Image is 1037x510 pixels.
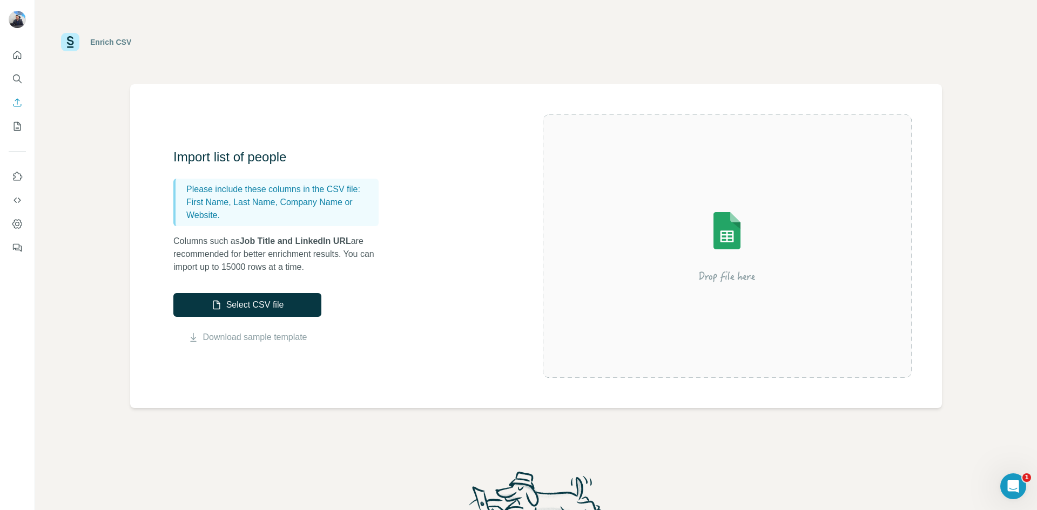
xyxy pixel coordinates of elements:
img: Avatar [9,11,26,28]
button: Use Surfe on LinkedIn [9,167,26,186]
h3: Import list of people [173,148,389,166]
p: Columns such as are recommended for better enrichment results. You can import up to 15000 rows at... [173,235,389,274]
div: Enrich CSV [90,37,131,47]
button: Use Surfe API [9,191,26,210]
img: Surfe Logo [61,33,79,51]
span: Job Title and LinkedIn URL [240,236,351,246]
button: Quick start [9,45,26,65]
button: Enrich CSV [9,93,26,112]
a: Download sample template [203,331,307,344]
img: Surfe Illustration - Drop file here or select below [630,181,824,311]
button: Feedback [9,238,26,257]
button: Download sample template [173,331,321,344]
button: Dashboard [9,214,26,234]
span: 1 [1022,473,1031,482]
button: Search [9,69,26,89]
p: First Name, Last Name, Company Name or Website. [186,196,374,222]
button: Select CSV file [173,293,321,317]
button: My lists [9,117,26,136]
p: Please include these columns in the CSV file: [186,183,374,196]
iframe: Intercom live chat [1000,473,1026,499]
